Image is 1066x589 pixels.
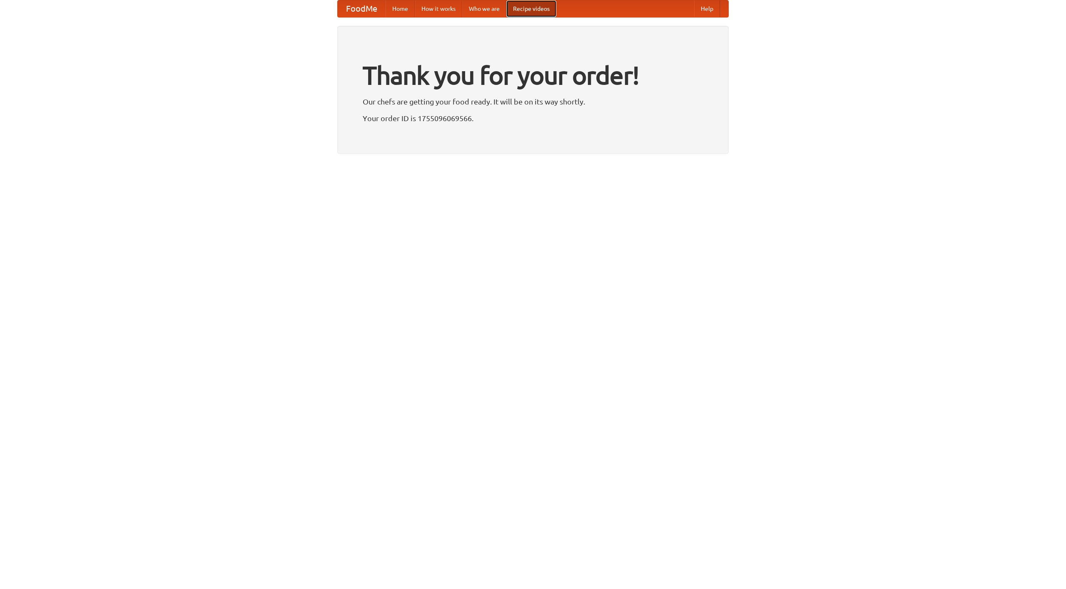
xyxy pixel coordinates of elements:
a: Home [386,0,415,17]
a: Recipe videos [506,0,556,17]
a: FoodMe [338,0,386,17]
a: How it works [415,0,462,17]
a: Help [694,0,720,17]
h1: Thank you for your order! [363,55,703,95]
a: Who we are [462,0,506,17]
p: Your order ID is 1755096069566. [363,112,703,124]
p: Our chefs are getting your food ready. It will be on its way shortly. [363,95,703,108]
